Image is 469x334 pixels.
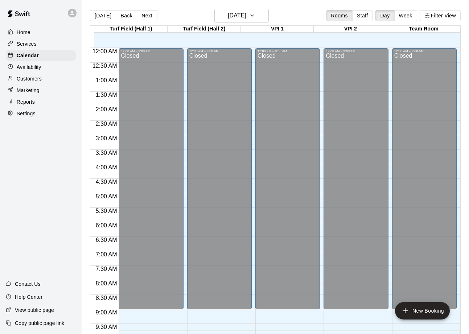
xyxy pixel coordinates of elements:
[6,108,76,119] a: Settings
[94,309,119,316] span: 9:00 AM
[15,319,64,327] p: Copy public page link
[94,92,119,98] span: 1:30 AM
[255,48,320,309] div: 12:00 AM – 9:00 AM: Closed
[94,106,119,112] span: 2:00 AM
[394,10,417,21] button: Week
[94,77,119,83] span: 1:00 AM
[258,53,318,312] div: Closed
[17,75,42,82] p: Customers
[17,110,36,117] p: Settings
[326,10,353,21] button: Rooms
[375,10,394,21] button: Day
[189,49,250,53] div: 12:00 AM – 9:00 AM
[387,26,460,33] div: Team Room
[6,62,76,73] a: Availability
[17,63,41,71] p: Availability
[6,38,76,49] a: Services
[326,53,386,312] div: Closed
[420,10,461,21] button: Filter View
[15,280,41,288] p: Contact Us
[94,237,119,243] span: 6:30 AM
[258,49,318,53] div: 12:00 AM – 9:00 AM
[395,302,450,319] button: add
[17,40,37,48] p: Services
[121,53,181,312] div: Closed
[352,10,373,21] button: Staff
[116,10,137,21] button: Back
[324,48,388,309] div: 12:00 AM – 9:00 AM: Closed
[15,306,54,314] p: View public page
[326,49,386,53] div: 12:00 AM – 9:00 AM
[394,53,454,312] div: Closed
[94,164,119,170] span: 4:00 AM
[94,208,119,214] span: 5:30 AM
[17,52,39,59] p: Calendar
[241,26,314,33] div: VPI 1
[94,280,119,286] span: 8:00 AM
[6,85,76,96] a: Marketing
[94,222,119,228] span: 6:00 AM
[392,48,457,309] div: 12:00 AM – 9:00 AM: Closed
[119,48,183,309] div: 12:00 AM – 9:00 AM: Closed
[6,96,76,107] a: Reports
[94,266,119,272] span: 7:30 AM
[15,293,42,301] p: Help Center
[94,135,119,141] span: 3:00 AM
[228,11,246,21] h6: [DATE]
[94,251,119,257] span: 7:00 AM
[6,27,76,38] a: Home
[94,121,119,127] span: 2:30 AM
[90,10,116,21] button: [DATE]
[314,26,387,33] div: VPI 2
[168,26,241,33] div: Turf Field (Half 2)
[6,73,76,84] a: Customers
[94,193,119,199] span: 5:00 AM
[94,324,119,330] span: 9:30 AM
[189,53,250,312] div: Closed
[17,87,40,94] p: Marketing
[17,98,35,106] p: Reports
[94,179,119,185] span: 4:30 AM
[91,63,119,69] span: 12:30 AM
[94,26,168,33] div: Turf Field (Half 1)
[394,49,454,53] div: 12:00 AM – 9:00 AM
[214,9,269,22] button: [DATE]
[187,48,252,309] div: 12:00 AM – 9:00 AM: Closed
[94,150,119,156] span: 3:30 AM
[94,295,119,301] span: 8:30 AM
[91,48,119,54] span: 12:00 AM
[17,29,30,36] p: Home
[121,49,181,53] div: 12:00 AM – 9:00 AM
[137,10,157,21] button: Next
[6,50,76,61] a: Calendar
